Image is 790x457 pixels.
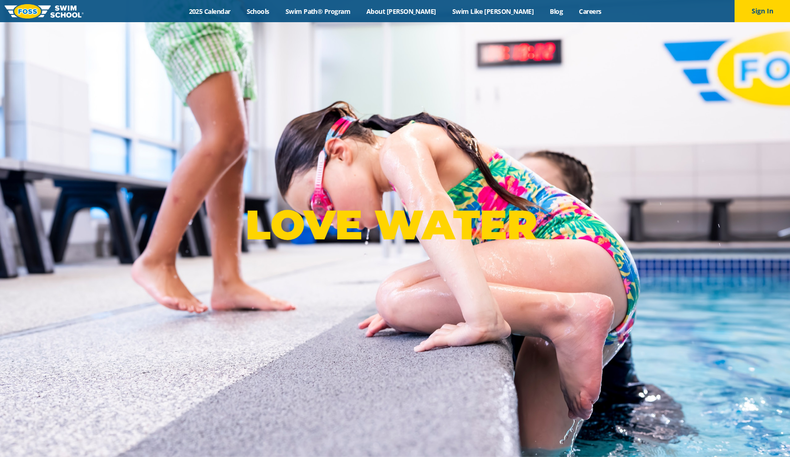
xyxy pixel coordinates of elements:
[537,209,544,221] sup: ®
[245,200,544,250] p: LOVE WATER
[359,7,444,16] a: About [PERSON_NAME]
[571,7,609,16] a: Careers
[542,7,571,16] a: Blog
[444,7,542,16] a: Swim Like [PERSON_NAME]
[5,4,84,18] img: FOSS Swim School Logo
[238,7,277,16] a: Schools
[277,7,358,16] a: Swim Path® Program
[181,7,238,16] a: 2025 Calendar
